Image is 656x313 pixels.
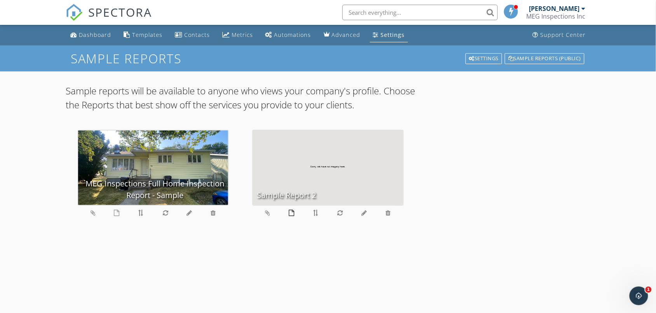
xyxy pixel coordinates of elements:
[381,31,405,38] div: Settings
[219,28,256,42] a: Metrics
[529,5,579,12] div: [PERSON_NAME]
[79,31,111,38] div: Dashboard
[646,287,652,293] span: 1
[172,28,213,42] a: Contacts
[120,28,166,42] a: Templates
[274,31,311,38] div: Automations
[540,31,586,38] div: Support Center
[504,52,585,65] a: Sample Reports (public)
[66,84,415,112] p: Sample reports will be available to anyone who views your company's profile. Choose the Reports t...
[370,28,408,42] a: Settings
[88,4,152,20] span: SPECTORA
[262,28,314,42] a: Automations (Basic)
[67,28,114,42] a: Dashboard
[342,5,498,20] input: Search everything...
[184,31,210,38] div: Contacts
[630,287,648,305] iframe: Intercom live chat
[529,28,589,42] a: Support Center
[332,31,361,38] div: Advanced
[232,31,253,38] div: Metrics
[66,4,83,21] img: The Best Home Inspection Software - Spectora
[526,12,585,20] div: MEG Inspections Inc
[132,31,162,38] div: Templates
[321,28,364,42] a: Advanced
[505,53,584,64] div: Sample Reports (public)
[66,10,152,27] a: SPECTORA
[466,53,502,64] div: Settings
[465,52,503,65] a: Settings
[71,52,586,65] h1: Sample Reports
